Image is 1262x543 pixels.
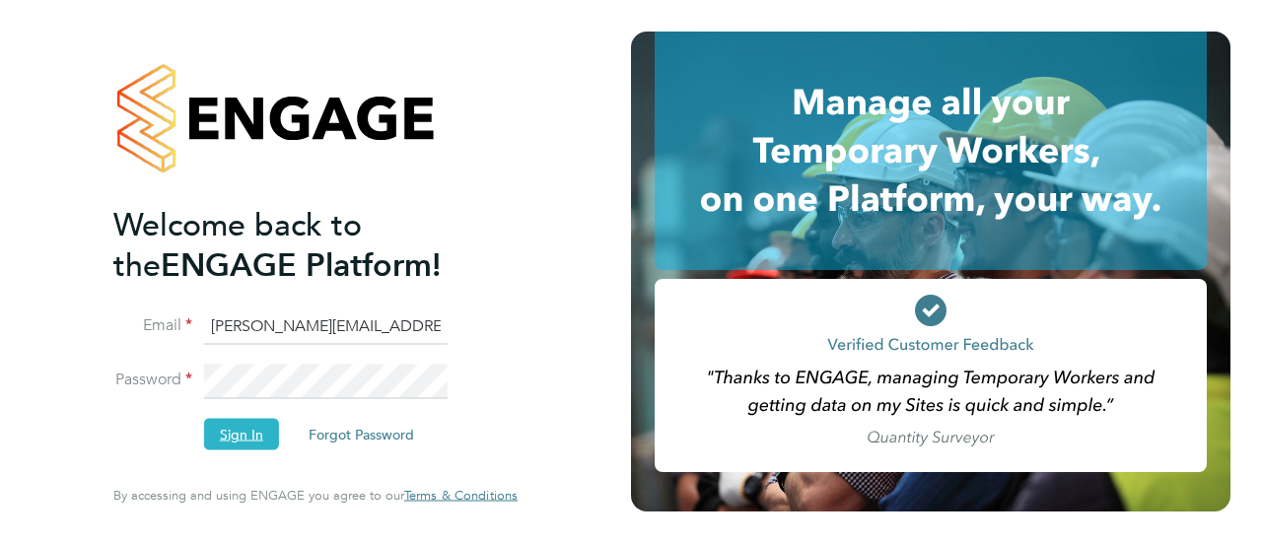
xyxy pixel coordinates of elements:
h2: ENGAGE Platform! [113,204,498,285]
a: Terms & Conditions [404,488,518,504]
input: Enter your work email... [204,308,448,344]
span: Welcome back to the [113,205,362,284]
button: Forgot Password [293,419,430,450]
button: Sign In [204,419,279,450]
label: Password [113,370,192,390]
label: Email [113,314,192,335]
span: Terms & Conditions [404,487,518,504]
span: By accessing and using ENGAGE you agree to our [113,487,518,504]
